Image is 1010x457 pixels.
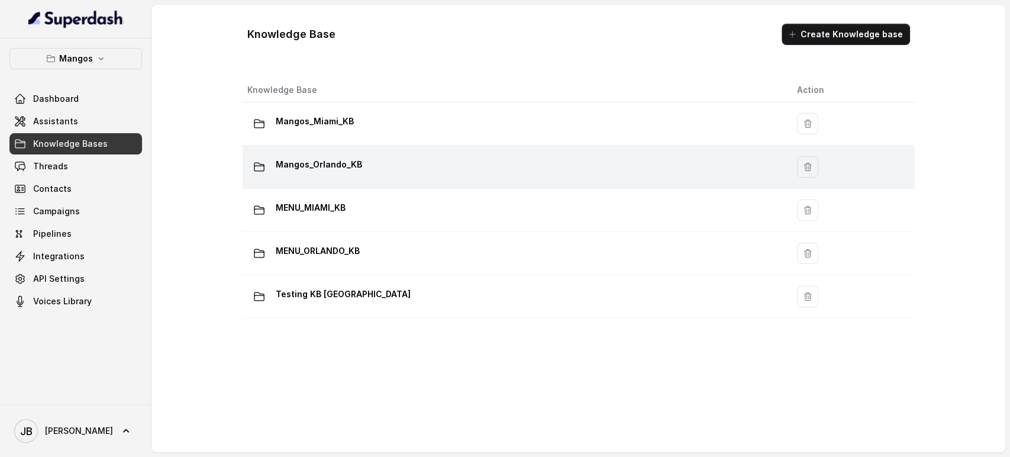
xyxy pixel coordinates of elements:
[9,48,142,69] button: Mangos
[243,78,788,102] th: Knowledge Base
[9,291,142,312] a: Voices Library
[9,111,142,132] a: Assistants
[9,201,142,222] a: Campaigns
[33,295,92,307] span: Voices Library
[33,138,108,150] span: Knowledge Bases
[276,112,354,131] p: Mangos_Miami_KB
[59,52,93,66] p: Mangos
[9,156,142,177] a: Threads
[788,78,915,102] th: Action
[276,198,346,217] p: MENU_MIAMI_KB
[45,425,113,437] span: [PERSON_NAME]
[33,205,80,217] span: Campaigns
[276,242,360,260] p: MENU_ORLANDO_KB
[9,246,142,267] a: Integrations
[33,273,85,285] span: API Settings
[9,178,142,199] a: Contacts
[33,160,68,172] span: Threads
[9,268,142,289] a: API Settings
[9,133,142,155] a: Knowledge Bases
[33,93,79,105] span: Dashboard
[20,425,33,437] text: JB
[33,183,72,195] span: Contacts
[33,228,72,240] span: Pipelines
[9,88,142,110] a: Dashboard
[247,25,335,44] h1: Knowledge Base
[276,155,362,174] p: Mangos_Orlando_KB
[9,414,142,448] a: [PERSON_NAME]
[33,115,78,127] span: Assistants
[276,285,411,304] p: Testing KB [GEOGRAPHIC_DATA]
[33,250,85,262] span: Integrations
[9,223,142,244] a: Pipelines
[28,9,124,28] img: light.svg
[782,24,910,45] button: Create Knowledge base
